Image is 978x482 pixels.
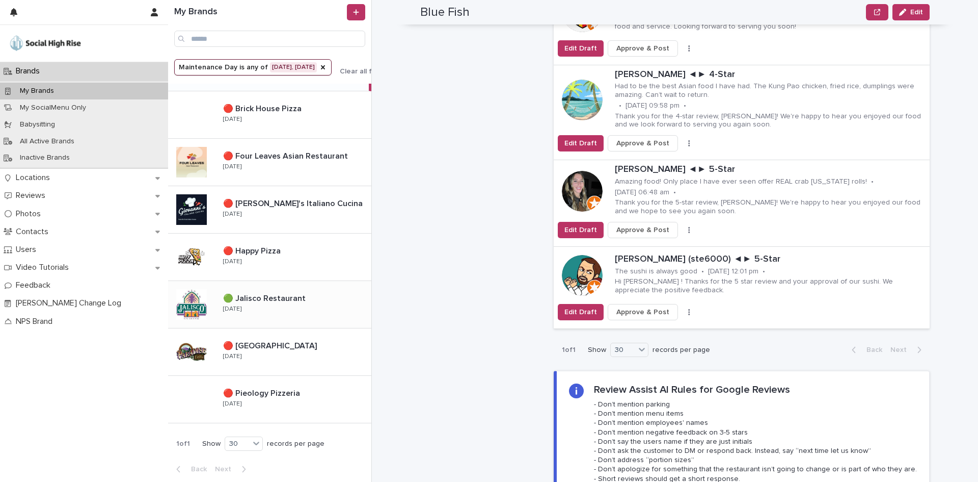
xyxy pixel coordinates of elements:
[12,137,83,146] p: All Active Brands
[626,102,680,110] p: [DATE] 09:58 pm
[558,222,604,238] button: Edit Draft
[558,40,604,57] button: Edit Draft
[588,346,606,354] p: Show
[223,339,319,351] p: 🔴 [GEOGRAPHIC_DATA]
[616,138,669,148] span: Approve & Post
[615,254,926,265] p: [PERSON_NAME] (ste6000) ◄► 5-Star
[763,267,765,276] p: •
[168,234,371,281] a: 🔴 Happy Pizza🔴 Happy Pizza [DATE]
[892,4,930,20] button: Edit
[168,376,371,423] a: 🔴 Pieology Pizzeria🔴 Pieology Pizzeria [DATE]
[12,245,44,255] p: Users
[223,306,241,313] p: [DATE]
[564,138,597,148] span: Edit Draft
[223,292,308,303] p: 🟢 Jalisco Restaurant
[185,466,207,473] span: Back
[12,66,48,76] p: Brands
[615,177,867,186] p: Amazing food! Only place I have ever seen offer REAL crab [US_STATE] rolls!
[223,102,304,114] p: 🔴 Brick House Pizza
[223,149,350,161] p: 🔴 Four Leaves Asian Restaurant
[174,59,332,75] button: Maintenance Day
[420,5,470,20] h2: Blue Fish
[554,247,930,329] a: [PERSON_NAME] (ste6000) ◄► 5-StarThe sushi is always good•[DATE] 12:01 pm•Hi [PERSON_NAME] ! Than...
[564,43,597,54] span: Edit Draft
[594,384,790,396] h2: Review Assist AI Rules for Google Reviews
[223,400,241,408] p: [DATE]
[174,31,365,47] input: Search
[564,225,597,235] span: Edit Draft
[12,173,58,183] p: Locations
[608,135,678,151] button: Approve & Post
[12,298,129,308] p: [PERSON_NAME] Change Log
[332,68,388,75] button: Clear all filters
[886,345,930,354] button: Next
[608,40,678,57] button: Approve & Post
[616,307,669,317] span: Approve & Post
[684,102,686,110] p: •
[615,267,697,276] p: The sushi is always good
[12,104,94,112] p: My SocialMenu Only
[223,387,302,398] p: 🔴 Pieology Pizzeria
[673,188,676,197] p: •
[12,154,78,162] p: Inactive Brands
[168,465,211,474] button: Back
[8,33,83,54] img: o5DnuTxEQV6sW9jFYBBf
[223,258,241,265] p: [DATE]
[910,9,923,16] span: Edit
[558,135,604,151] button: Edit Draft
[860,346,882,353] span: Back
[168,186,371,234] a: 🔴 [PERSON_NAME]'s Italiano Cucina🔴 [PERSON_NAME]'s Italiano Cucina [DATE]
[554,160,930,247] a: [PERSON_NAME] ◄► 5-StarAmazing food! Only place I have ever seen offer REAL crab [US_STATE] rolls...
[12,120,63,129] p: Babysitting
[168,432,198,456] p: 1 of 1
[215,466,237,473] span: Next
[168,281,371,328] a: 🟢 Jalisco Restaurant🟢 Jalisco Restaurant [DATE]
[871,177,874,186] p: •
[225,439,250,449] div: 30
[701,267,704,276] p: •
[619,102,621,110] p: •
[12,87,62,95] p: My Brands
[12,263,77,272] p: Video Tutorials
[554,338,584,363] p: 1 of 1
[558,304,604,320] button: Edit Draft
[223,353,241,360] p: [DATE]
[168,139,371,186] a: 🔴 Four Leaves Asian Restaurant🔴 Four Leaves Asian Restaurant [DATE]
[174,7,345,18] h1: My Brands
[615,188,669,197] p: [DATE] 06:48 am
[12,281,59,290] p: Feedback
[611,345,635,356] div: 30
[223,211,241,218] p: [DATE]
[890,346,913,353] span: Next
[12,227,57,237] p: Contacts
[653,346,710,354] p: records per page
[168,91,371,139] a: 🔴 Brick House Pizza🔴 Brick House Pizza [DATE]
[615,82,926,99] p: Had to be the best Asian food I have had. The Kung Pao chicken, fried rice, dumplings were amazin...
[267,440,324,448] p: records per page
[608,222,678,238] button: Approve & Post
[223,116,241,123] p: [DATE]
[12,317,61,326] p: NPS Brand
[340,68,388,75] span: Clear all filters
[615,277,926,295] p: Hi [PERSON_NAME] ! Thanks for the 5 star review and your approval of our sushi. We appreciate the...
[615,198,926,216] p: Thank you for the 5-star review, [PERSON_NAME]! We're happy to hear you enjoyed our food and we h...
[608,304,678,320] button: Approve & Post
[615,69,926,81] p: [PERSON_NAME] ◄► 4-Star
[615,112,926,130] p: Thank you for the 4-star review, [PERSON_NAME]! We're happy to hear you enjoyed our food and we l...
[12,191,53,200] p: Reviews
[616,225,669,235] span: Approve & Post
[708,267,758,276] p: [DATE] 12:01 pm
[223,163,241,170] p: [DATE]
[211,465,254,474] button: Next
[554,65,930,161] a: [PERSON_NAME] ◄► 4-StarHad to be the best Asian food I have had. The Kung Pao chicken, fried rice...
[844,345,886,354] button: Back
[223,197,365,209] p: 🔴 [PERSON_NAME]'s Italiano Cucina
[564,307,597,317] span: Edit Draft
[616,43,669,54] span: Approve & Post
[223,244,283,256] p: 🔴 Happy Pizza
[615,164,926,175] p: [PERSON_NAME] ◄► 5-Star
[168,328,371,376] a: 🔴 [GEOGRAPHIC_DATA]🔴 [GEOGRAPHIC_DATA] [DATE]
[12,209,49,219] p: Photos
[202,440,221,448] p: Show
